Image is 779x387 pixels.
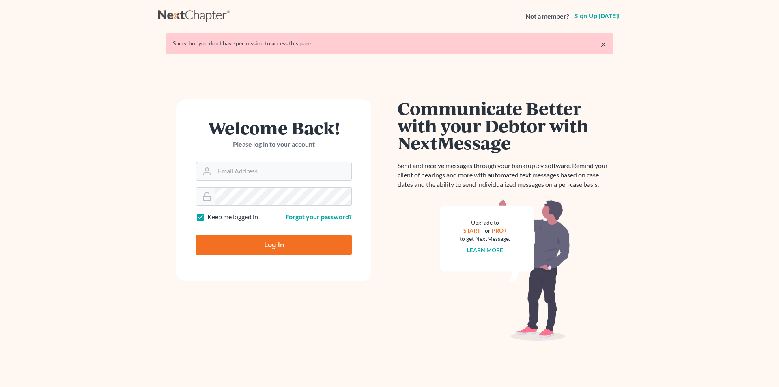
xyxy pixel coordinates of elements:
h1: Welcome Back! [196,119,352,136]
span: or [485,227,491,234]
p: Please log in to your account [196,140,352,149]
p: Send and receive messages through your bankruptcy software. Remind your client of hearings and mo... [398,161,613,189]
div: Upgrade to [460,218,510,227]
img: nextmessage_bg-59042aed3d76b12b5cd301f8e5b87938c9018125f34e5fa2b7a6b67550977c72.svg [440,199,570,341]
div: Sorry, but you don't have permission to access this page [173,39,606,48]
strong: Not a member? [525,12,569,21]
a: PRO+ [492,227,507,234]
a: Sign up [DATE]! [572,13,621,19]
a: Learn more [467,246,503,253]
input: Email Address [215,162,351,180]
a: Forgot your password? [286,213,352,221]
a: × [600,39,606,49]
a: START+ [463,227,484,234]
h1: Communicate Better with your Debtor with NextMessage [398,99,613,151]
div: to get NextMessage. [460,235,510,243]
input: Log In [196,235,352,255]
label: Keep me logged in [207,212,258,222]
